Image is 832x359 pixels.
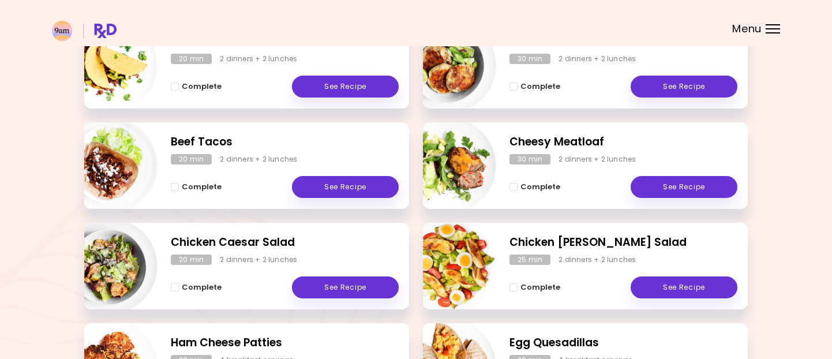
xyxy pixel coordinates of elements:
[220,54,297,64] div: 2 dinners + 2 lunches
[559,154,636,164] div: 2 dinners + 2 lunches
[171,134,399,151] h2: Beef Tacos
[171,234,399,251] h2: Chicken Caesar Salad
[509,80,560,94] button: Complete - Beef Potato Pancakes
[220,154,297,164] div: 2 dinners + 2 lunches
[509,255,550,265] div: 25 min
[62,17,158,113] img: Info - Beef Tacos
[292,176,399,198] a: See Recipe - Beef Tacos
[631,276,737,298] a: See Recipe - Chicken Cobb Salad
[509,134,737,151] h2: Cheesy Meatloaf
[732,24,762,34] span: Menu
[559,54,636,64] div: 2 dinners + 2 lunches
[631,76,737,98] a: See Recipe - Beef Potato Pancakes
[292,76,399,98] a: See Recipe - Beef Tacos
[171,154,212,164] div: 20 min
[62,218,158,314] img: Info - Chicken Caesar Salad
[520,182,560,192] span: Complete
[509,154,550,164] div: 30 min
[182,283,222,292] span: Complete
[52,21,117,41] img: RxDiet
[220,255,297,265] div: 2 dinners + 2 lunches
[400,218,496,314] img: Info - Chicken Cobb Salad
[171,335,399,351] h2: Ham Cheese Patties
[171,281,222,294] button: Complete - Chicken Caesar Salad
[509,180,560,194] button: Complete - Cheesy Meatloaf
[171,80,222,94] button: Complete - Beef Tacos
[182,182,222,192] span: Complete
[400,17,496,113] img: Info - Beef Potato Pancakes
[182,82,222,91] span: Complete
[559,255,636,265] div: 2 dinners + 2 lunches
[171,255,212,265] div: 20 min
[520,82,560,91] span: Complete
[509,335,737,351] h2: Egg Quesadillas
[171,54,212,64] div: 20 min
[509,281,560,294] button: Complete - Chicken Cobb Salad
[509,234,737,251] h2: Chicken Cobb Salad
[62,118,158,214] img: Info - Beef Tacos
[509,54,550,64] div: 30 min
[171,180,222,194] button: Complete - Beef Tacos
[631,176,737,198] a: See Recipe - Cheesy Meatloaf
[292,276,399,298] a: See Recipe - Chicken Caesar Salad
[400,118,496,214] img: Info - Cheesy Meatloaf
[520,283,560,292] span: Complete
